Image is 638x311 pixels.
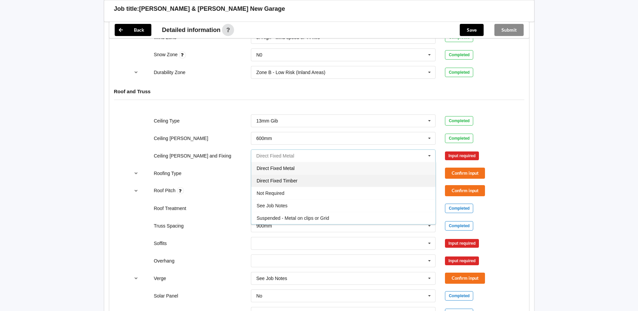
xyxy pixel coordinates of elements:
[445,151,479,160] div: Input required
[162,27,221,33] span: Detailed information
[256,35,320,40] div: 3. High - wind speed of 44 m/s
[445,273,485,284] button: Confirm input
[129,66,143,78] button: reference-toggle
[256,136,272,141] div: 600mm
[445,134,473,143] div: Completed
[114,5,139,13] h3: Job title:
[154,188,177,193] label: Roof Pitch
[129,185,143,197] button: reference-toggle
[139,5,285,13] h3: [PERSON_NAME] & [PERSON_NAME] New Garage
[154,223,184,229] label: Truss Spacing
[154,118,180,124] label: Ceiling Type
[154,153,231,159] label: Ceiling [PERSON_NAME] and Fixing
[445,204,473,213] div: Completed
[154,206,186,211] label: Roof Treatment
[445,239,479,248] div: Input required
[256,276,287,281] div: See Job Notes
[115,24,151,36] button: Back
[154,293,178,299] label: Solar Panel
[445,168,485,179] button: Confirm input
[114,88,524,95] h4: Roof and Truss
[154,70,185,75] label: Durability Zone
[257,191,285,196] span: Not Required
[256,53,262,57] div: N0
[445,256,479,265] div: Input required
[445,291,473,301] div: Completed
[256,118,278,123] div: 13mm Gib
[256,70,325,75] div: Zone B - Low Risk (Inland Areas)
[154,136,208,141] label: Ceiling [PERSON_NAME]
[154,171,181,176] label: Roofing Type
[257,166,295,171] span: Direct Fixed Metal
[154,276,166,281] label: Verge
[445,68,473,77] div: Completed
[256,293,262,298] div: No
[445,185,485,196] button: Confirm input
[257,215,329,221] span: Suspended - Metal on clips or Grid
[257,178,297,183] span: Direct Fixed Timber
[256,223,272,228] div: 900mm
[445,221,473,231] div: Completed
[154,258,174,264] label: Overhang
[445,116,473,126] div: Completed
[460,24,484,36] button: Save
[129,272,143,284] button: reference-toggle
[154,52,179,57] label: Snow Zone
[154,241,167,246] label: Soffits
[257,203,288,208] span: See Job Notes
[129,167,143,179] button: reference-toggle
[445,50,473,60] div: Completed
